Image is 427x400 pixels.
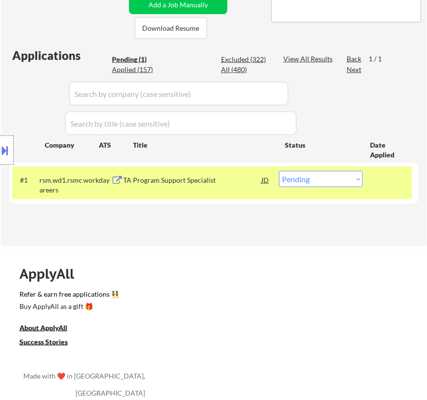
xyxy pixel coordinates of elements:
div: Buy ApplyAll as a gift 🎁 [19,303,117,310]
a: Success Stories [19,337,81,349]
div: Pending (1) [112,55,161,64]
u: Success Stories [19,338,68,346]
a: Refer & earn free applications 👯‍♀️ [19,291,403,301]
div: Excluded (322) [221,55,270,64]
div: Applications [12,50,109,61]
input: Search by company (case sensitive) [69,82,288,105]
div: 1 / 1 [369,54,391,64]
div: All (480) [221,65,270,75]
div: Back [347,54,362,64]
div: Status [285,136,356,153]
u: About ApplyAll [19,324,67,332]
a: Buy ApplyAll as a gift 🎁 [19,301,117,313]
div: Date Applied [370,140,407,159]
div: ApplyAll [19,266,85,282]
div: TA Program Support Specialist [123,175,261,185]
div: JD [260,171,270,189]
a: About ApplyAll [19,323,81,335]
input: Search by title (case sensitive) [65,112,297,135]
div: Title [133,140,276,150]
div: View All Results [283,54,335,64]
button: Download Resume [135,17,207,39]
div: Next [347,65,362,75]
